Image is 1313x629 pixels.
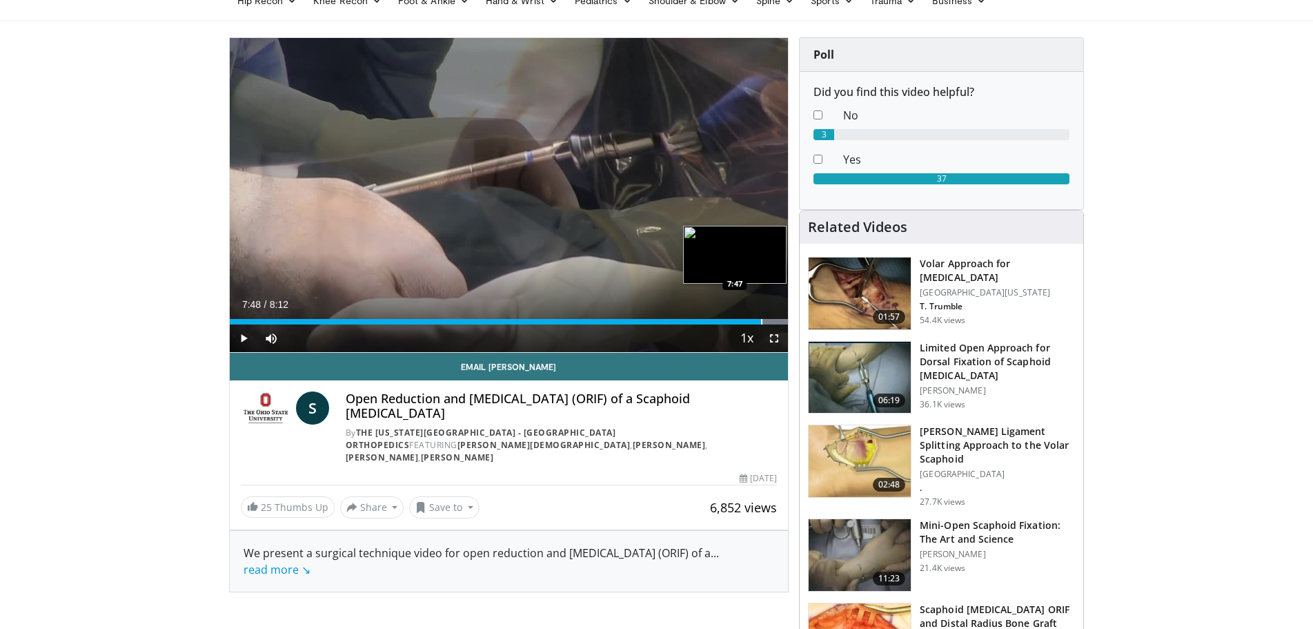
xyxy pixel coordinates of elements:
[264,299,267,310] span: /
[920,341,1075,383] h3: Limited Open Approach for Dorsal Fixation of Scaphoid [MEDICAL_DATA]
[710,499,777,516] span: 6,852 views
[296,391,329,425] a: S
[920,425,1075,466] h3: [PERSON_NAME] Ligament Splitting Approach to the Volar Scaphoid
[920,385,1075,396] p: [PERSON_NAME]
[873,394,906,407] span: 06:19
[920,483,1075,494] p: .
[346,452,419,463] a: [PERSON_NAME]
[244,562,310,577] a: read more ↘
[813,173,1069,184] div: 37
[733,325,760,352] button: Playback Rate
[873,572,906,586] span: 11:23
[257,325,285,352] button: Mute
[633,439,706,451] a: [PERSON_NAME]
[683,226,787,284] img: image.jpeg
[340,496,404,519] button: Share
[808,519,1075,592] a: 11:23 Mini-Open Scaphoid Fixation: The Art and Science [PERSON_NAME] 21.4K views
[920,315,965,326] p: 54.4K views
[244,545,775,578] div: We present a surgical technique video for open reduction and [MEDICAL_DATA] (ORIF) of a
[920,519,1075,546] h3: Mini-Open Scaphoid Fixation: The Art and Science
[920,399,965,410] p: 36.1K views
[421,452,494,463] a: [PERSON_NAME]
[809,342,911,414] img: bindra_-_mini_open_scaphoid_2.png.150x105_q85_crop-smart_upscale.jpg
[270,299,288,310] span: 8:12
[920,469,1075,480] p: [GEOGRAPHIC_DATA]
[346,391,777,421] h4: Open Reduction and [MEDICAL_DATA] (ORIF) of a Scaphoid [MEDICAL_DATA]
[241,391,290,425] img: The Ohio State University - Wexner Medical Center Orthopedics
[457,439,631,451] a: [PERSON_NAME][DEMOGRAPHIC_DATA]
[760,325,788,352] button: Fullscreen
[873,478,906,492] span: 02:48
[242,299,261,310] span: 7:48
[230,319,789,325] div: Progress Bar
[813,86,1069,99] h6: Did you find this video helpful?
[920,563,965,574] p: 21.4K views
[873,310,906,324] span: 01:57
[809,258,911,329] img: Picture_4_4_3.png.150x105_q85_crop-smart_upscale.jpg
[740,472,777,485] div: [DATE]
[920,257,1075,284] h3: Volar Approach for [MEDICAL_DATA]
[808,257,1075,330] a: 01:57 Volar Approach for [MEDICAL_DATA] [GEOGRAPHIC_DATA][US_STATE] T. Trumble 54.4K views
[920,549,1075,560] p: [PERSON_NAME]
[808,341,1075,414] a: 06:19 Limited Open Approach for Dorsal Fixation of Scaphoid [MEDICAL_DATA] [PERSON_NAME] 36.1K views
[808,425,1075,507] a: 02:48 [PERSON_NAME] Ligament Splitting Approach to the Volar Scaphoid [GEOGRAPHIC_DATA] . 27.7K v...
[833,107,1080,124] dd: No
[230,325,257,352] button: Play
[409,496,480,519] button: Save to
[346,427,616,451] a: The [US_STATE][GEOGRAPHIC_DATA] - [GEOGRAPHIC_DATA] Orthopedics
[808,219,907,235] h4: Related Videos
[833,151,1080,168] dd: Yes
[346,427,777,464] div: By FEATURING , , ,
[813,129,834,140] div: 3
[920,496,965,507] p: 27.7K views
[230,38,789,353] video-js: Video Player
[809,519,911,591] img: Screen_shot_2010-09-13_at_9.16.13_PM_2.png.150x105_q85_crop-smart_upscale.jpg
[230,353,789,380] a: Email [PERSON_NAME]
[241,496,335,518] a: 25 Thumbs Up
[813,47,834,62] strong: Poll
[920,301,1075,312] p: T. Trumble
[809,425,911,497] img: 243784_0004_1.png.150x105_q85_crop-smart_upscale.jpg
[261,501,272,514] span: 25
[244,545,719,577] span: ...
[920,287,1075,298] p: [GEOGRAPHIC_DATA][US_STATE]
